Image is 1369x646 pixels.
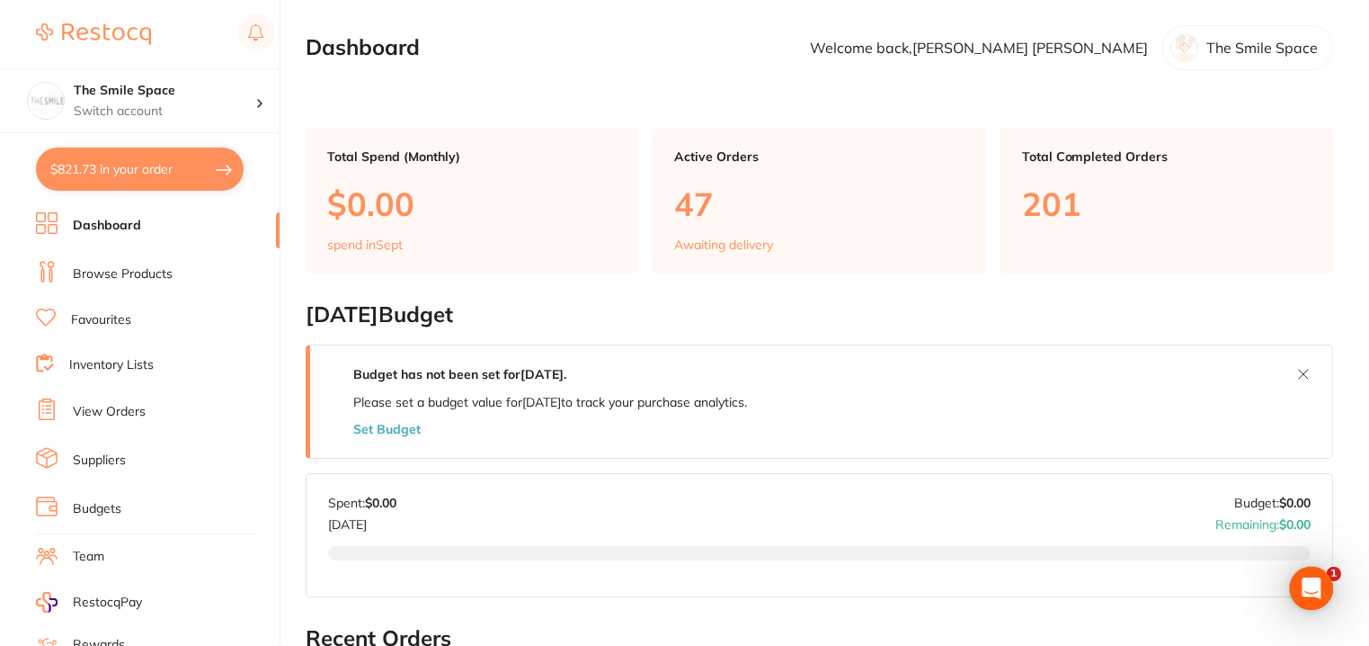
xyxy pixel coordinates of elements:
[306,128,638,274] a: Total Spend (Monthly)$0.00spend inSept
[1022,149,1311,164] p: Total Completed Orders
[1206,40,1318,56] p: The Smile Space
[73,403,146,421] a: View Orders
[1234,496,1311,510] p: Budget:
[73,452,126,470] a: Suppliers
[306,302,1333,327] h2: [DATE] Budget
[674,238,773,252] p: Awaiting delivery
[73,548,104,566] a: Team
[1000,128,1333,274] a: Total Completed Orders201
[328,496,396,510] p: Spent:
[36,592,142,613] a: RestocqPay
[327,185,617,222] p: $0.00
[365,495,396,511] strong: $0.00
[327,149,617,164] p: Total Spend (Monthly)
[69,356,154,374] a: Inventory Lists
[353,366,566,382] strong: Budget has not been set for [DATE] .
[1215,510,1311,532] p: Remaining:
[73,265,173,283] a: Browse Products
[674,149,964,164] p: Active Orders
[74,103,255,121] p: Switch account
[353,422,421,436] button: Set Budget
[28,83,64,119] img: The Smile Space
[1327,567,1341,581] span: 1
[71,311,131,329] a: Favourites
[1279,495,1311,511] strong: $0.00
[36,13,151,55] a: Restocq Logo
[1022,185,1311,222] p: 201
[674,185,964,222] p: 47
[327,238,403,252] p: spend in Sept
[653,128,985,274] a: Active Orders47Awaiting delivery
[810,40,1148,56] p: Welcome back, [PERSON_NAME] [PERSON_NAME]
[36,148,244,191] button: $821.73 in your order
[1290,567,1333,610] div: Open Intercom Messenger
[328,510,396,532] p: [DATE]
[73,217,141,235] a: Dashboard
[1279,516,1311,533] strong: $0.00
[36,23,151,45] img: Restocq Logo
[306,35,420,60] h2: Dashboard
[353,395,747,409] p: Please set a budget value for [DATE] to track your purchase analytics.
[74,82,255,100] h4: The Smile Space
[36,592,58,613] img: RestocqPay
[73,594,142,612] span: RestocqPay
[73,500,121,518] a: Budgets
